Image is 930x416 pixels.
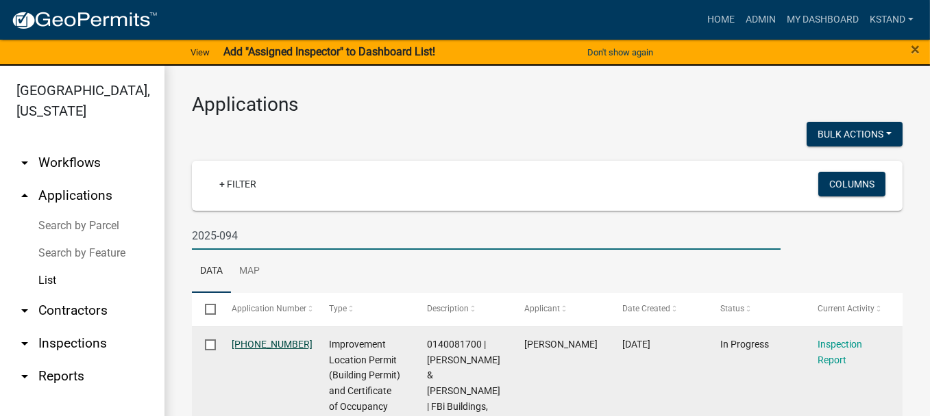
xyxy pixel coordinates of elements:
a: Home [702,7,740,33]
a: Admin [740,7,781,33]
i: arrow_drop_down [16,368,33,385]
input: Search for applications [192,222,781,250]
a: View [185,41,215,64]
span: Current Activity [818,304,875,313]
a: Inspection Report [818,339,863,365]
span: Type [329,304,347,313]
a: Map [231,250,268,294]
a: + Filter [208,172,267,196]
datatable-header-cell: Application Number [218,293,316,326]
span: Description [427,304,469,313]
h3: Applications [192,93,903,116]
span: Applicant [525,304,561,313]
datatable-header-cell: Select [192,293,218,326]
i: arrow_drop_down [16,335,33,352]
i: arrow_drop_up [16,187,33,204]
strong: Add "Assigned Inspector" to Dashboard List! [223,45,435,58]
button: Don't show again [582,41,659,64]
span: Improvement Location Permit (Building Permit) and Certificate of Occupancy [329,339,400,412]
i: arrow_drop_down [16,302,33,319]
span: Date Created [622,304,670,313]
a: Data [192,250,231,294]
button: Close [911,41,920,57]
span: Jenny Alter [525,339,598,350]
span: Status [720,304,744,313]
span: Application Number [232,304,306,313]
datatable-header-cell: Description [414,293,512,326]
span: In Progress [720,339,769,350]
datatable-header-cell: Applicant [511,293,609,326]
datatable-header-cell: Status [707,293,805,326]
button: Bulk Actions [807,122,903,146]
a: My Dashboard [781,7,864,33]
button: Columns [818,172,885,196]
datatable-header-cell: Date Created [609,293,707,326]
datatable-header-cell: Current Activity [805,293,903,326]
i: arrow_drop_down [16,155,33,171]
datatable-header-cell: Type [316,293,414,326]
span: 03/28/2025 [622,339,650,350]
span: × [911,40,920,59]
a: [PHONE_NUMBER] [232,339,313,350]
a: kstand [864,7,919,33]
